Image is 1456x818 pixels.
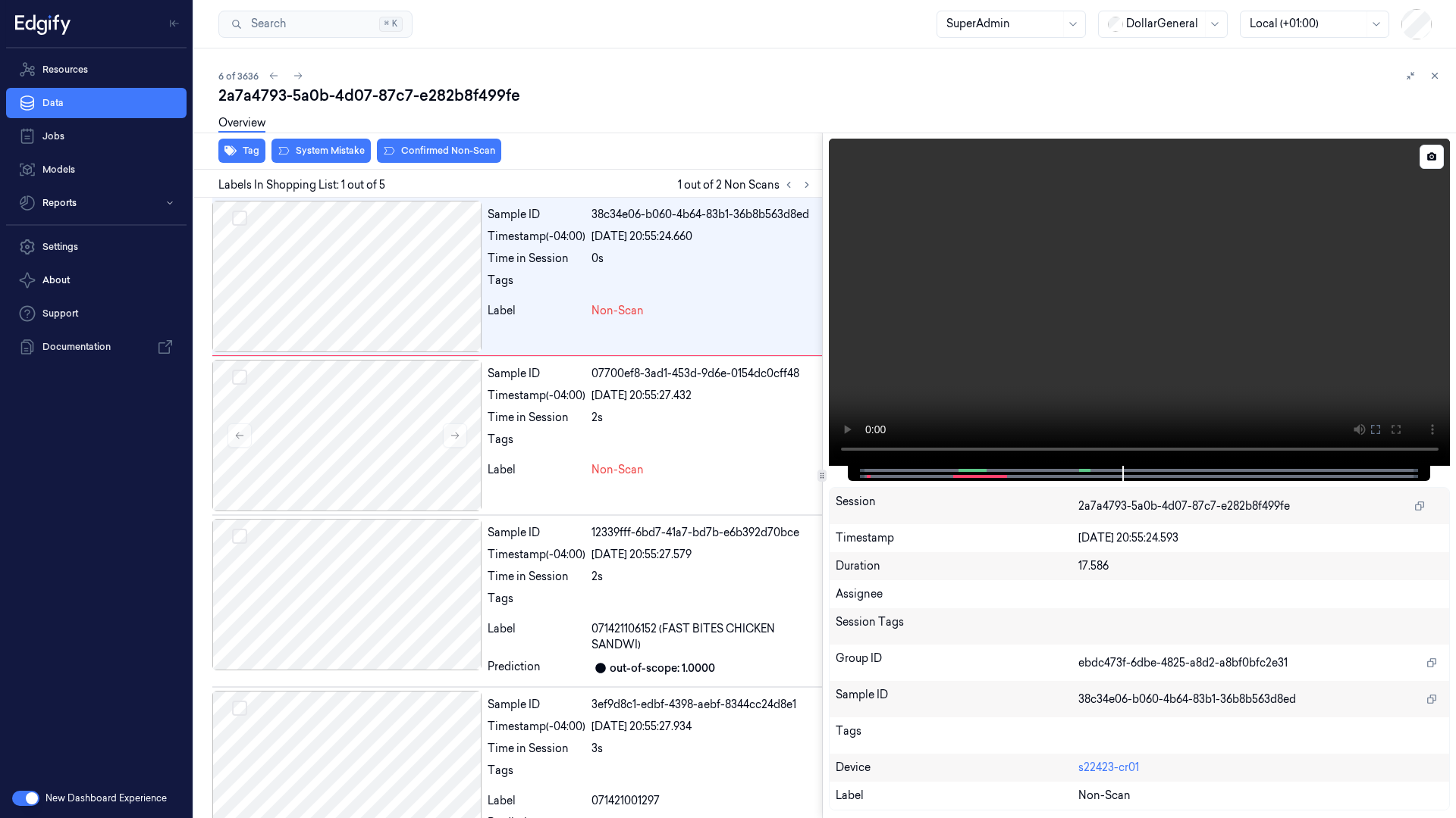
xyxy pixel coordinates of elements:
[6,121,187,151] a: Jobs
[591,366,816,382] div: 07700ef8-3ad1-453d-9d6e-0154dc0cff48
[6,232,187,262] a: Settings
[488,621,585,653] div: Label
[488,207,585,223] div: Sample ID
[591,621,816,653] span: 071421106152 (FAST BITES CHICKEN SANDWI)
[591,410,816,426] div: 2s
[488,547,585,563] div: Timestamp (-04:00)
[591,547,816,563] div: [DATE] 20:55:27.579
[218,139,265,163] button: Tag
[162,11,187,36] button: Toggle Navigation
[488,697,585,713] div: Sample ID
[591,207,816,223] div: 38c34e06-b060-4b64-83b1-36b8b563d8ed
[836,586,1444,602] div: Assignee
[488,659,585,677] div: Prediction
[836,494,1079,518] div: Session
[1078,498,1290,514] span: 2a7a4793-5a0b-4d07-87c7-e282b8f499fe
[488,388,585,404] div: Timestamp (-04:00)
[488,591,585,615] div: Tags
[1078,558,1443,574] div: 17.586
[6,88,187,118] a: Data
[488,432,585,456] div: Tags
[836,723,1079,748] div: Tags
[218,177,385,193] span: Labels In Shopping List: 1 out of 5
[488,569,585,585] div: Time in Session
[6,298,187,329] a: Support
[6,265,187,295] button: About
[218,85,1444,106] div: 2a7a4793-5a0b-4d07-87c7-e282b8f499fe
[591,303,644,319] span: Non-Scan
[610,660,715,676] div: out-of-scope: 1.0000
[836,614,1079,638] div: Session Tags
[6,188,187,218] button: Reports
[591,229,816,245] div: [DATE] 20:55:24.660
[591,719,816,735] div: [DATE] 20:55:27.934
[591,251,816,267] div: 0s
[271,139,371,163] button: System Mistake
[591,741,816,757] div: 3s
[1078,760,1139,774] a: s22423-cr01
[836,651,1079,675] div: Group ID
[591,569,816,585] div: 2s
[836,760,1079,776] div: Device
[591,525,816,541] div: 12339fff-6bd7-41a7-bd7b-e6b392d70bce
[488,525,585,541] div: Sample ID
[488,462,585,478] div: Label
[488,229,585,245] div: Timestamp (-04:00)
[591,462,644,478] span: Non-Scan
[678,176,816,194] span: 1 out of 2 Non Scans
[836,788,1079,804] div: Label
[488,303,585,319] div: Label
[1078,655,1288,671] span: ebdc473f-6dbe-4825-a8d2-a8bf0bfc2e31
[377,139,501,163] button: Confirmed Non-Scan
[836,687,1079,711] div: Sample ID
[488,793,585,809] div: Label
[218,115,265,133] a: Overview
[218,70,259,83] span: 6 of 3636
[488,741,585,757] div: Time in Session
[488,763,585,787] div: Tags
[591,388,816,404] div: [DATE] 20:55:27.432
[488,366,585,382] div: Sample ID
[232,529,247,544] button: Select row
[6,332,187,362] a: Documentation
[232,370,247,385] button: Select row
[836,558,1079,574] div: Duration
[488,410,585,426] div: Time in Session
[1078,530,1443,546] div: [DATE] 20:55:24.593
[245,16,286,32] span: Search
[218,11,413,38] button: Search⌘K
[6,155,187,185] a: Models
[232,211,247,226] button: Select row
[1078,788,1131,804] span: Non-Scan
[591,793,660,809] span: 071421001297
[6,55,187,85] a: Resources
[488,251,585,267] div: Time in Session
[232,701,247,716] button: Select row
[836,530,1079,546] div: Timestamp
[1078,692,1296,707] span: 38c34e06-b060-4b64-83b1-36b8b563d8ed
[591,697,816,713] div: 3ef9d8c1-edbf-4398-aebf-8344cc24d8e1
[488,273,585,297] div: Tags
[488,719,585,735] div: Timestamp (-04:00)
